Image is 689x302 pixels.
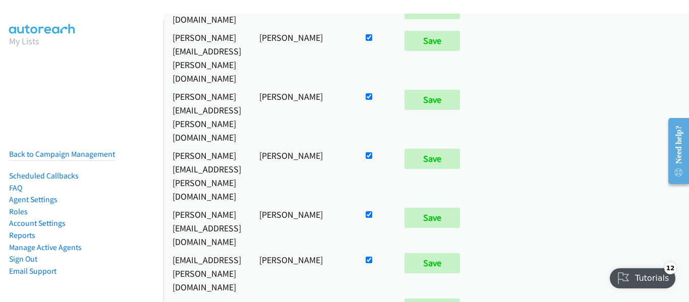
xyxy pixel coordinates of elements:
[9,218,66,228] a: Account Settings
[250,87,355,146] td: [PERSON_NAME]
[163,87,250,146] td: [PERSON_NAME][EMAIL_ADDRESS][PERSON_NAME][DOMAIN_NAME]
[405,149,460,169] input: Save
[660,111,689,191] iframe: Resource Center
[9,254,37,264] a: Sign Out
[9,207,28,216] a: Roles
[604,258,681,294] iframe: Checklist
[9,243,82,252] a: Manage Active Agents
[405,90,460,110] input: Save
[163,251,250,296] td: [EMAIL_ADDRESS][PERSON_NAME][DOMAIN_NAME]
[405,31,460,51] input: Save
[250,28,355,87] td: [PERSON_NAME]
[250,251,355,296] td: [PERSON_NAME]
[9,35,39,47] a: My Lists
[9,230,35,240] a: Reports
[163,28,250,87] td: [PERSON_NAME][EMAIL_ADDRESS][PERSON_NAME][DOMAIN_NAME]
[163,146,250,205] td: [PERSON_NAME][EMAIL_ADDRESS][PERSON_NAME][DOMAIN_NAME]
[405,208,460,228] input: Save
[163,205,250,251] td: [PERSON_NAME][EMAIL_ADDRESS][DOMAIN_NAME]
[9,195,58,204] a: Agent Settings
[250,146,355,205] td: [PERSON_NAME]
[250,205,355,251] td: [PERSON_NAME]
[405,253,460,273] input: Save
[9,266,56,276] a: Email Support
[9,183,22,193] a: FAQ
[9,149,115,159] a: Back to Campaign Management
[9,171,79,180] a: Scheduled Callbacks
